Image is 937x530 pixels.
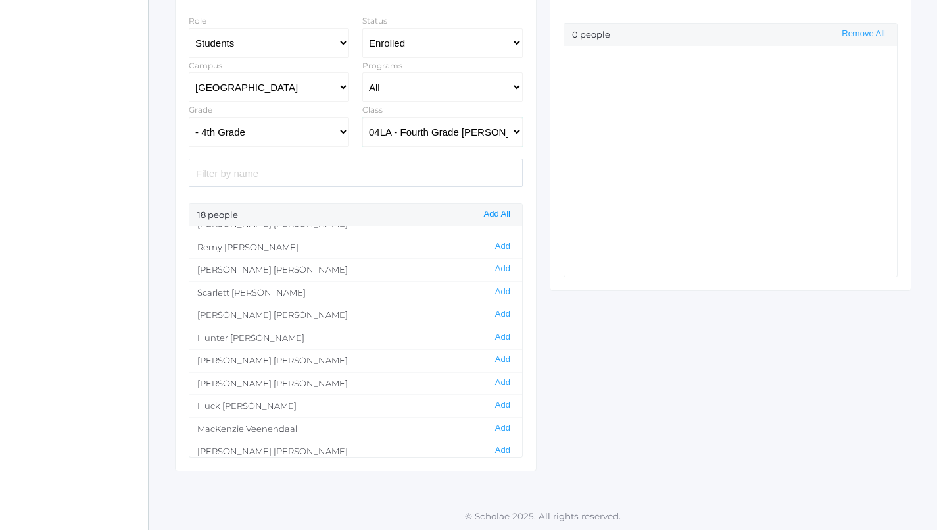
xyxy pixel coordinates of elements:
[189,105,212,115] label: Grade
[564,24,897,46] div: 0 people
[189,417,522,440] li: MacKenzie Veenendaal
[189,372,522,395] li: [PERSON_NAME] [PERSON_NAME]
[189,159,523,187] input: Filter by name
[362,16,387,26] label: Status
[491,445,514,456] button: Add
[491,286,514,298] button: Add
[189,258,522,281] li: [PERSON_NAME] [PERSON_NAME]
[189,281,522,304] li: Scarlett [PERSON_NAME]
[491,400,514,411] button: Add
[838,28,889,40] button: Remove All
[149,510,937,523] p: © Scholae 2025. All rights reserved.
[362,61,402,70] label: Programs
[491,241,514,252] button: Add
[362,105,383,115] label: Class
[491,354,514,365] button: Add
[189,440,522,463] li: [PERSON_NAME] [PERSON_NAME]
[189,61,222,70] label: Campus
[491,377,514,388] button: Add
[491,332,514,343] button: Add
[189,204,522,226] div: 18 people
[491,309,514,320] button: Add
[189,304,522,327] li: [PERSON_NAME] [PERSON_NAME]
[491,423,514,434] button: Add
[189,327,522,350] li: Hunter [PERSON_NAME]
[480,209,514,220] button: Add All
[189,394,522,417] li: Huck [PERSON_NAME]
[189,16,206,26] label: Role
[189,236,522,259] li: Remy [PERSON_NAME]
[189,349,522,372] li: [PERSON_NAME] [PERSON_NAME]
[491,263,514,275] button: Add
